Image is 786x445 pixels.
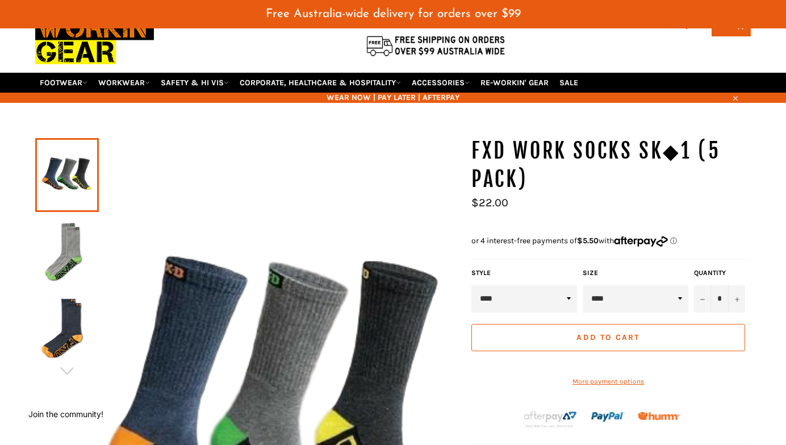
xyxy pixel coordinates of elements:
a: RE-WORKIN' GEAR [476,73,553,93]
button: Add to Cart [471,324,745,351]
h1: FXD WORK SOCKS SK◆1 (5 Pack) [471,137,751,193]
span: Add to Cart [576,332,639,342]
a: FOOTWEAR [35,73,92,93]
button: Join the community! [28,409,103,419]
span: WEAR NOW | PAY LATER | AFTERPAY [35,92,751,103]
img: Workin Gear leaders in Workwear, Safety Boots, PPE, Uniforms. Australia's No.1 in Workwear [35,8,154,72]
a: More payment options [471,377,745,386]
a: SALE [555,73,583,93]
label: Size [583,268,688,278]
button: Reduce item quantity by one [694,285,711,313]
span: Free Australia-wide delivery for orders over $99 [266,8,521,20]
img: Afterpay-Logo-on-dark-bg_large.png [522,410,578,429]
a: ACCESSORIES [407,73,474,93]
img: Flat $9.95 shipping Australia wide [365,34,507,57]
label: Quantity [694,268,745,278]
span: $22.00 [471,196,508,209]
img: FXD WORK SOCKS SK◆1 (5 Pack) - Workin' Gear [41,296,93,359]
img: Humm_core_logo_RGB-01_300x60px_small_195d8312-4386-4de7-b182-0ef9b6303a37.png [638,412,680,421]
label: Style [471,268,577,278]
img: FXD WORK SOCKS SK◆1 (5 Pack) - Workin' Gear [41,220,93,282]
button: Increase item quantity by one [728,285,745,313]
a: CORPORATE, HEALTHCARE & HOSPITALITY [235,73,405,93]
a: SAFETY & HI VIS [156,73,233,93]
a: WORKWEAR [94,73,154,93]
img: paypal.png [591,400,625,434]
